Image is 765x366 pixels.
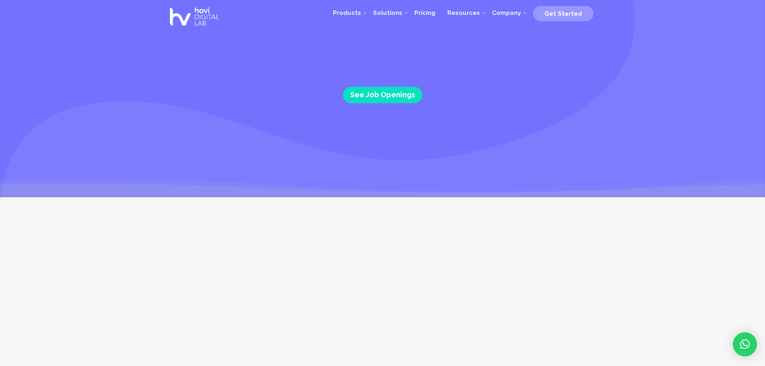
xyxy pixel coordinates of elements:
a: Get Started [533,7,594,19]
a: Products [327,1,367,25]
span: Company [492,9,521,16]
span: Solutions [373,9,402,16]
a: Company [486,1,527,25]
a: See Job Openings [343,87,422,103]
span: Get Started [545,10,582,17]
a: Pricing [408,1,441,25]
a: Resources [441,1,486,25]
span: Products [333,9,361,16]
span: Resources [447,9,480,16]
span: Pricing [414,9,435,16]
a: Solutions [367,1,408,25]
